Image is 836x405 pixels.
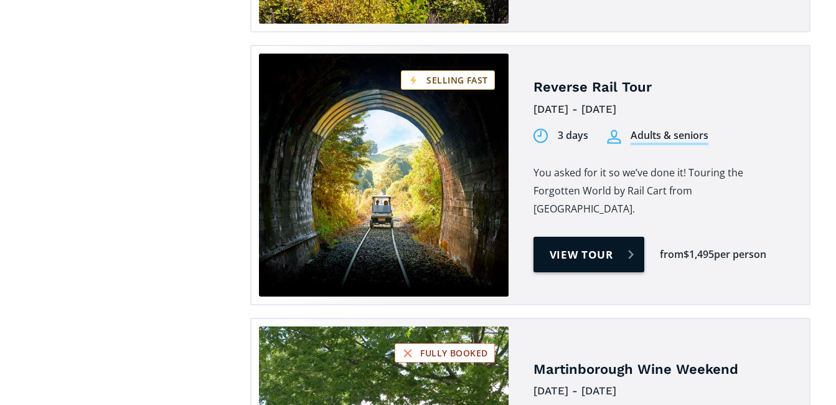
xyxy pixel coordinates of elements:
div: [DATE] - [DATE] [533,381,791,401]
p: You asked for it so we’ve done it! Touring the Forgotten World by Rail Cart from [GEOGRAPHIC_DATA]. [533,164,791,218]
a: View tour [533,237,645,272]
div: from [660,247,683,262]
div: days [566,128,588,143]
div: $1,495 [683,247,714,262]
div: per person [714,247,766,262]
div: 3 [558,128,563,143]
h4: Reverse Rail Tour [533,79,791,97]
h4: Martinborough Wine Weekend [533,361,791,379]
div: Adults & seniors [631,128,708,145]
div: [DATE] - [DATE] [533,100,791,119]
